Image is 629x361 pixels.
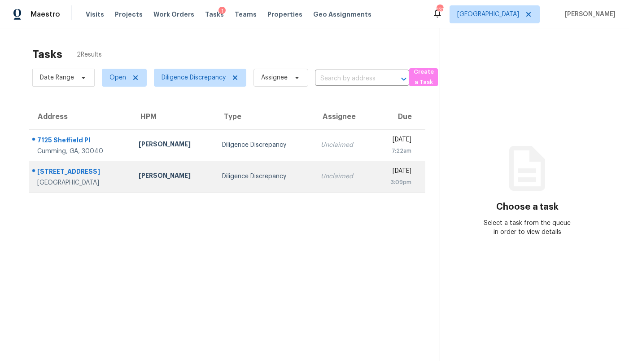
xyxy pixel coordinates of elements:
[37,178,124,187] div: [GEOGRAPHIC_DATA]
[31,10,60,19] span: Maestro
[162,73,226,82] span: Diligence Discrepancy
[409,68,438,86] button: Create a Task
[218,7,226,16] div: 1
[37,136,124,147] div: 7125 Sheffield Pl
[380,167,411,178] div: [DATE]
[139,140,208,151] div: [PERSON_NAME]
[222,141,306,150] div: Diligence Discrepancy
[32,50,62,59] h2: Tasks
[457,10,519,19] span: [GEOGRAPHIC_DATA]
[40,73,74,82] span: Date Range
[314,104,372,129] th: Assignee
[86,10,104,19] span: Visits
[37,147,124,156] div: Cumming, GA, 30040
[397,73,410,85] button: Open
[321,141,365,150] div: Unclaimed
[222,172,306,181] div: Diligence Discrepancy
[437,5,443,14] div: 131
[321,172,365,181] div: Unclaimed
[484,219,571,237] div: Select a task from the queue in order to view details
[205,11,224,18] span: Tasks
[37,167,124,178] div: [STREET_ADDRESS]
[380,178,411,187] div: 3:09pm
[380,146,411,155] div: 7:22am
[414,67,433,88] span: Create a Task
[380,135,411,146] div: [DATE]
[372,104,425,129] th: Due
[131,104,215,129] th: HPM
[215,104,314,129] th: Type
[77,50,102,59] span: 2 Results
[561,10,616,19] span: [PERSON_NAME]
[315,72,384,86] input: Search by address
[109,73,126,82] span: Open
[313,10,371,19] span: Geo Assignments
[496,203,559,211] h3: Choose a task
[235,10,257,19] span: Teams
[261,73,288,82] span: Assignee
[29,104,131,129] th: Address
[139,171,208,182] div: [PERSON_NAME]
[267,10,302,19] span: Properties
[153,10,194,19] span: Work Orders
[115,10,143,19] span: Projects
